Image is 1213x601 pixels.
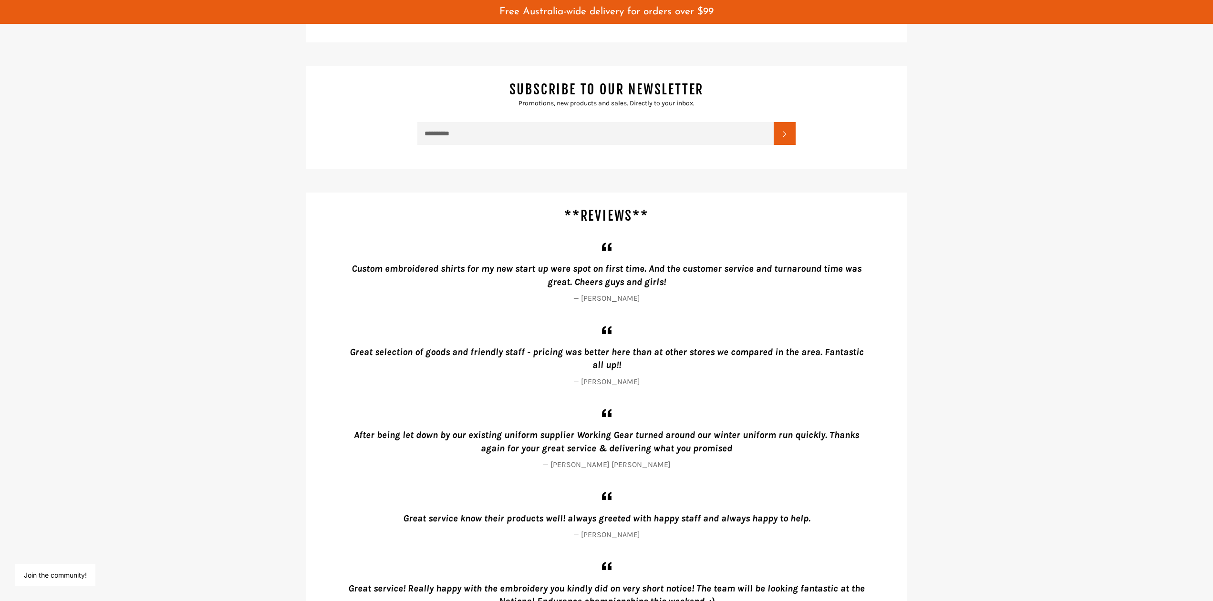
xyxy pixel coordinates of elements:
[344,377,869,387] cite: [PERSON_NAME]
[344,530,869,540] cite: [PERSON_NAME]
[24,571,87,579] button: Join the community!
[350,346,864,371] em: Great selection of goods and friendly staff - pricing was better here than at other stores we com...
[352,263,861,287] em: Custom embroidered shirts for my new start up were spot on first time. And the customer service a...
[321,81,893,99] h4: Subscribe to our newsletter
[403,513,810,524] em: Great service know their products well! always greeted with happy staff and always happy to help.
[499,7,714,17] span: Free Australia-wide delivery for orders over $99
[344,459,869,470] cite: [PERSON_NAME] [PERSON_NAME]
[354,429,859,454] em: After being let down by our existing uniform supplier Working Gear turned around our winter unifo...
[344,293,869,304] cite: [PERSON_NAME]
[321,99,893,108] p: Promotions, new products and sales. Directly to your inbox.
